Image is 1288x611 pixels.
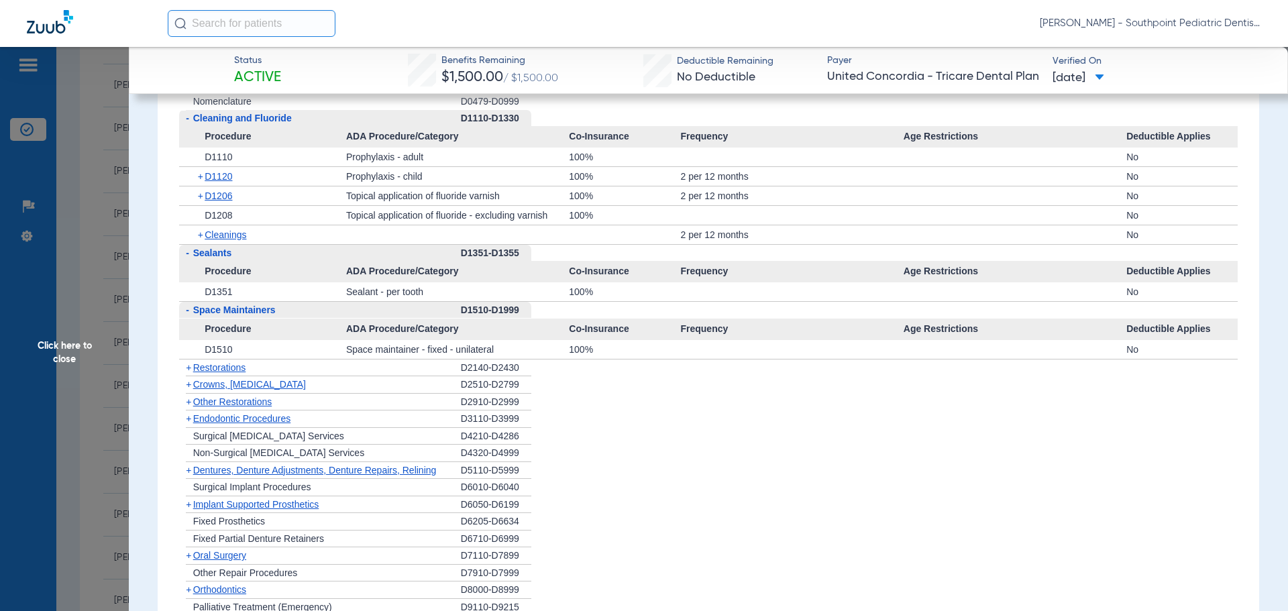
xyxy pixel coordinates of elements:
input: Search for patients [168,10,335,37]
span: Implant Supported Prosthetics [193,499,319,510]
div: D6205-D6634 [461,513,531,531]
div: D2910-D2999 [461,394,531,411]
span: + [186,379,191,390]
div: No [1126,340,1238,359]
div: No [1126,206,1238,225]
span: D1110 [205,152,232,162]
span: Age Restrictions [904,126,1126,148]
div: No [1126,282,1238,301]
span: D1120 [205,171,232,182]
span: ADA Procedure/Category [346,319,569,340]
span: Deductible Applies [1126,126,1238,148]
span: Deductible Applies [1126,319,1238,340]
div: No [1126,148,1238,166]
div: 100% [569,206,680,225]
span: Procedure [179,126,346,148]
span: Procedure [179,261,346,282]
span: Sealants [193,247,232,258]
span: + [186,413,191,424]
div: D1351-D1355 [461,245,531,262]
div: 100% [569,167,680,186]
div: 100% [569,340,680,359]
span: Co-Insurance [569,261,680,282]
span: Deductible Remaining [677,54,773,68]
div: No [1126,225,1238,244]
span: D1351 [205,286,232,297]
span: [PERSON_NAME] - Southpoint Pediatric Dentistry [1040,17,1261,30]
div: D7110-D7899 [461,547,531,565]
span: No Deductible [677,71,755,83]
div: D4320-D4999 [461,445,531,462]
span: Cleanings [205,229,246,240]
span: - [186,113,189,123]
span: Age Restrictions [904,261,1126,282]
span: + [198,167,205,186]
span: Payer [827,54,1041,68]
span: Frequency [680,319,903,340]
span: Age Restrictions [904,319,1126,340]
span: Deductible Applies [1126,261,1238,282]
div: D8000-D8999 [461,581,531,599]
span: Nomenclature [193,96,252,107]
div: D7910-D7999 [461,565,531,582]
div: D3110-D3999 [461,410,531,428]
span: Fixed Partial Denture Retainers [193,533,324,544]
span: Endodontic Procedures [193,413,291,424]
span: Frequency [680,261,903,282]
span: + [198,225,205,244]
span: Orthodontics [193,584,246,595]
div: D6010-D6040 [461,479,531,496]
div: D0479-D0999 [461,93,531,110]
div: D6710-D6999 [461,531,531,548]
span: United Concordia - Tricare Dental Plan [827,68,1041,85]
span: Oral Surgery [193,550,246,561]
span: Frequency [680,126,903,148]
div: 2 per 12 months [680,167,903,186]
span: Active [234,68,281,87]
div: Chat Widget [1221,547,1288,611]
span: Restorations [193,362,246,373]
img: Zuub Logo [27,10,73,34]
div: 100% [569,148,680,166]
span: Status [234,54,281,68]
span: Other Repair Procedures [193,567,298,578]
div: Prophylaxis - child [346,167,569,186]
span: Benefits Remaining [441,54,558,68]
span: ADA Procedure/Category [346,126,569,148]
div: D2140-D2430 [461,359,531,377]
div: D1110-D1330 [461,110,531,127]
div: Prophylaxis - adult [346,148,569,166]
span: + [198,186,205,205]
span: Surgical [MEDICAL_DATA] Services [193,431,344,441]
span: Crowns, [MEDICAL_DATA] [193,379,306,390]
span: D1206 [205,190,232,201]
span: Dentures, Denture Adjustments, Denture Repairs, Relining [193,465,437,476]
span: - [186,247,189,258]
span: + [186,499,191,510]
span: Cleaning and Fluoride [193,113,292,123]
span: / $1,500.00 [503,73,558,84]
div: 100% [569,282,680,301]
span: $1,500.00 [441,70,503,85]
span: - [186,304,189,315]
div: Sealant - per tooth [346,282,569,301]
span: Procedure [179,319,346,340]
div: 2 per 12 months [680,186,903,205]
div: No [1126,186,1238,205]
div: 2 per 12 months [680,225,903,244]
div: D2510-D2799 [461,376,531,394]
span: Surgical Implant Procedures [193,482,311,492]
span: Co-Insurance [569,319,680,340]
div: D4210-D4286 [461,428,531,445]
span: + [186,584,191,595]
span: + [186,396,191,407]
span: Space Maintainers [193,304,276,315]
div: No [1126,167,1238,186]
span: ADA Procedure/Category [346,261,569,282]
span: Fixed Prosthetics [193,516,265,526]
span: D1510 [205,344,232,355]
span: Non-Surgical [MEDICAL_DATA] Services [193,447,364,458]
span: + [186,465,191,476]
div: 100% [569,186,680,205]
span: + [186,550,191,561]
